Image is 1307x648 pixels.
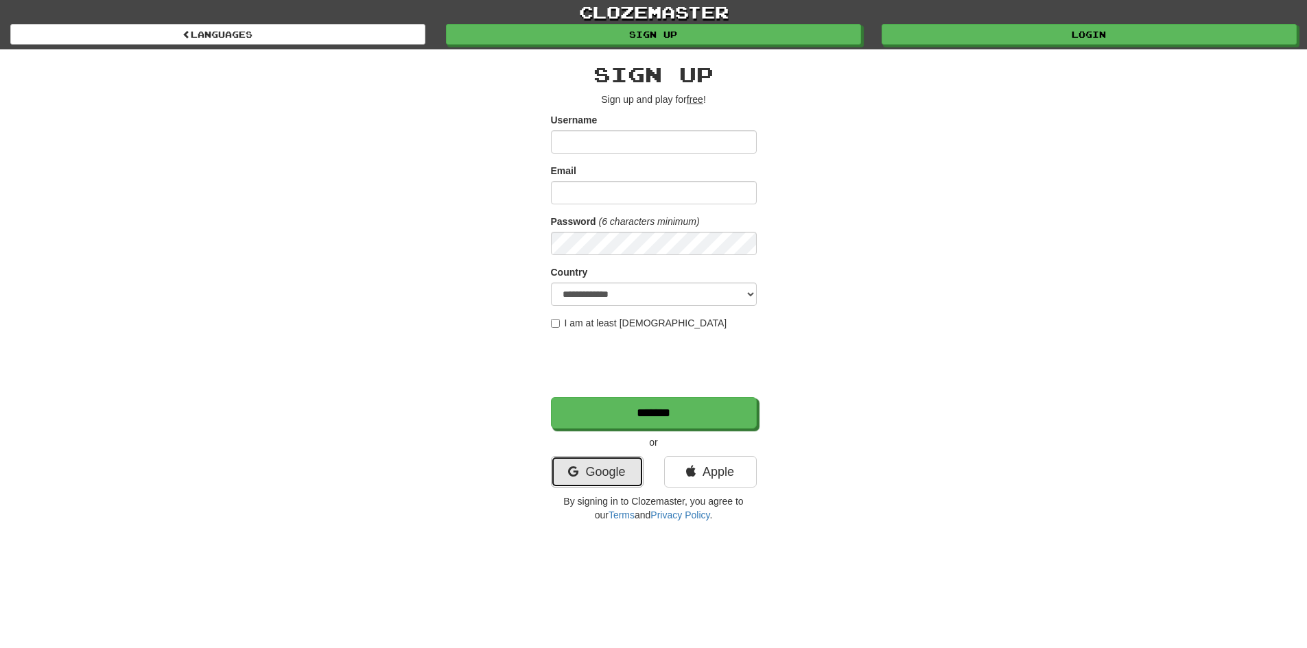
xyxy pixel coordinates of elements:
[599,216,700,227] em: (6 characters minimum)
[551,316,727,330] label: I am at least [DEMOGRAPHIC_DATA]
[551,93,757,106] p: Sign up and play for !
[551,319,560,328] input: I am at least [DEMOGRAPHIC_DATA]
[551,494,757,522] p: By signing in to Clozemaster, you agree to our and .
[551,63,757,86] h2: Sign up
[551,337,760,390] iframe: reCAPTCHA
[551,265,588,279] label: Country
[10,24,425,45] a: Languages
[446,24,861,45] a: Sign up
[551,215,596,228] label: Password
[650,509,709,520] a: Privacy Policy
[687,94,703,105] u: free
[882,24,1297,45] a: Login
[609,509,635,520] a: Terms
[551,164,576,178] label: Email
[551,113,598,127] label: Username
[551,435,757,449] p: or
[664,456,757,488] a: Apple
[551,456,644,488] a: Google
